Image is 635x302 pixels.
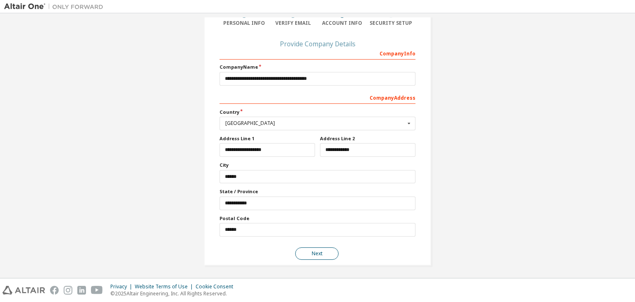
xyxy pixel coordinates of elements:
[110,283,135,290] div: Privacy
[367,20,416,26] div: Security Setup
[295,247,339,260] button: Next
[91,286,103,295] img: youtube.svg
[220,188,415,195] label: State / Province
[269,20,318,26] div: Verify Email
[220,91,415,104] div: Company Address
[110,290,238,297] p: © 2025 Altair Engineering, Inc. All Rights Reserved.
[317,20,367,26] div: Account Info
[220,20,269,26] div: Personal Info
[64,286,72,295] img: instagram.svg
[320,135,415,142] label: Address Line 2
[220,46,415,60] div: Company Info
[2,286,45,295] img: altair_logo.svg
[220,135,315,142] label: Address Line 1
[220,109,415,115] label: Country
[225,121,405,126] div: [GEOGRAPHIC_DATA]
[220,215,415,222] label: Postal Code
[135,283,196,290] div: Website Terms of Use
[50,286,59,295] img: facebook.svg
[220,64,415,70] label: Company Name
[77,286,86,295] img: linkedin.svg
[4,2,107,11] img: Altair One
[220,162,415,168] label: City
[196,283,238,290] div: Cookie Consent
[220,41,415,46] div: Provide Company Details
